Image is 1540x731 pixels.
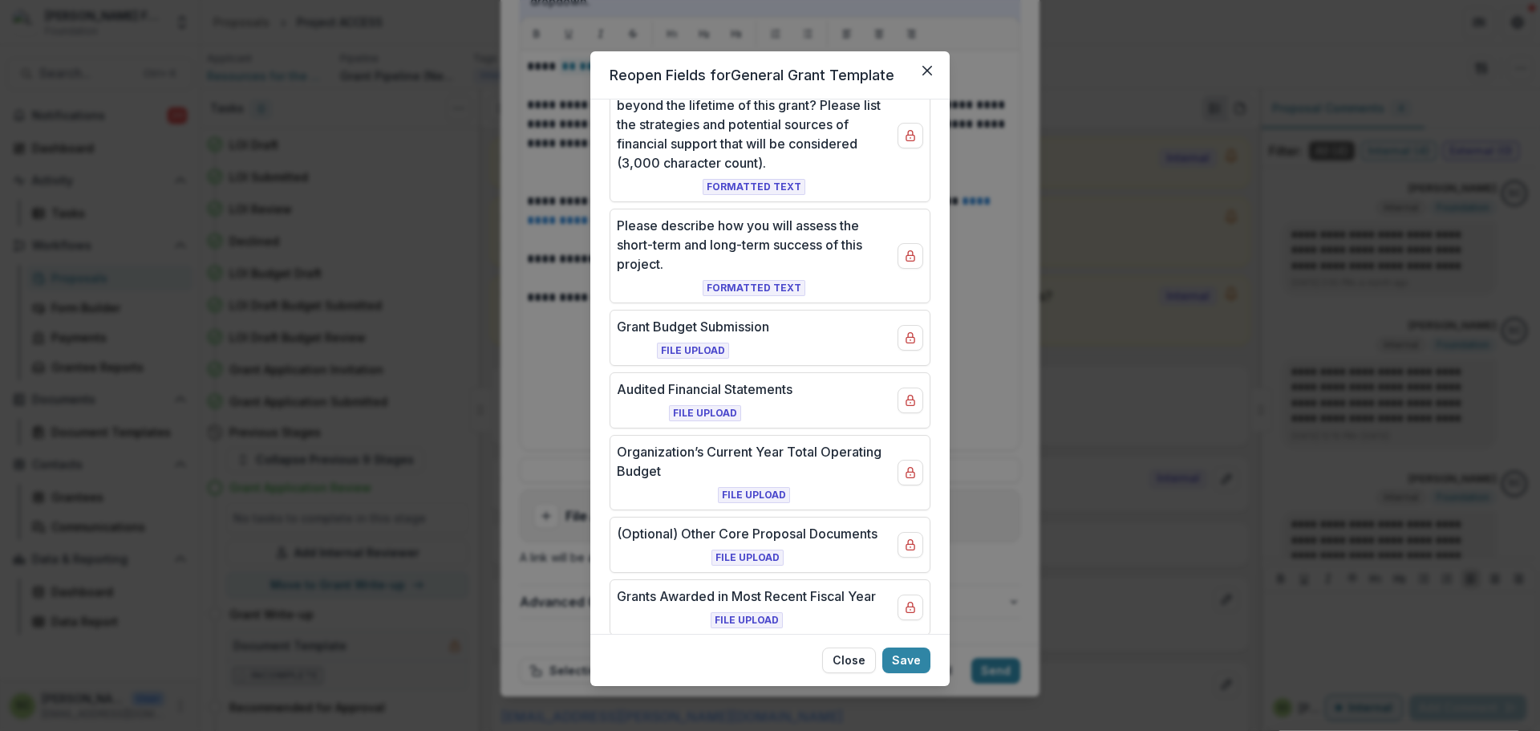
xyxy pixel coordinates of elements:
button: Open field [898,595,923,620]
button: Open field [898,123,923,148]
span: File Upload [711,612,783,628]
header: Reopen Fields for General Grant Template [590,51,950,99]
button: Open field [898,325,923,351]
button: Close [914,58,940,83]
p: Please describe how you will assess the short-term and long-term success of this project. [617,216,891,274]
button: Save [882,648,930,673]
p: Grant Budget Submission [617,317,769,336]
p: (Optional) Other Core Proposal Documents [617,524,877,543]
p: Audited Financial Statements [617,380,792,399]
button: Open field [898,460,923,485]
span: File Upload [657,343,729,359]
span: File Upload [718,487,790,503]
span: File Upload [711,550,784,566]
span: File Upload [669,405,741,421]
button: Open field [898,388,923,413]
button: Open field [898,243,923,269]
span: Formatted Text [703,179,805,195]
p: Organization’s Current Year Total Operating Budget [617,442,891,481]
p: Grants Awarded in Most Recent Fiscal Year [617,587,876,606]
button: Open field [898,532,923,558]
button: Close [822,648,876,673]
p: How do you plan on sustaining this program beyond the lifetime of this grant? Please list the str... [617,76,891,173]
span: Formatted Text [703,280,805,296]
